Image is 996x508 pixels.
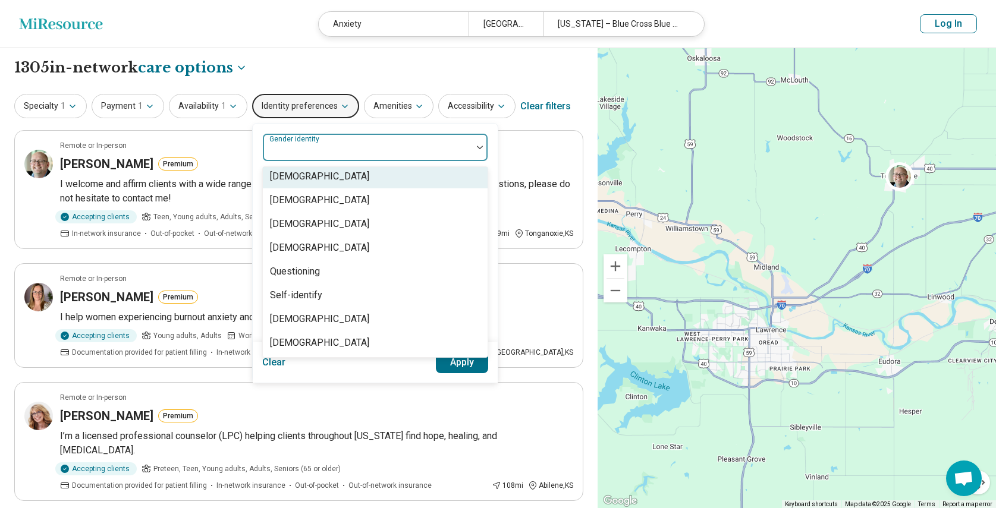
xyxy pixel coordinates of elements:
p: I welcome and affirm clients with a wide range of presenting issues and backgrounds. If you have ... [60,177,573,206]
div: Anxiety [319,12,469,36]
button: Amenities [364,94,433,118]
button: Apply [436,352,489,373]
div: [DEMOGRAPHIC_DATA] [270,169,369,184]
span: Works Mon, Tue, Thu [238,330,305,341]
p: Remote or In-person [60,273,127,284]
h3: [PERSON_NAME] [60,156,153,172]
button: Availability1 [169,94,247,118]
h3: [PERSON_NAME] [60,289,153,305]
button: Premium [158,409,198,422]
div: Open chat [946,460,982,496]
div: [DEMOGRAPHIC_DATA] [270,241,369,255]
button: Care options [138,58,247,78]
button: Premium [158,157,198,171]
h1: 1305 in-network [14,58,247,78]
p: Remote or In-person [60,140,127,151]
div: Accepting clients [55,462,137,475]
label: Gender identity [269,135,322,143]
a: Report a map error [942,501,992,507]
div: [DEMOGRAPHIC_DATA] [270,312,369,326]
button: Zoom in [604,254,627,278]
span: 1 [221,100,226,112]
span: In-network insurance [72,228,141,239]
p: I help women experiencing burnout anxiety and stress take their life back and find joy again! [60,310,573,324]
span: 1 [138,100,143,112]
div: Accepting clients [55,329,137,342]
p: I’m a licensed professional counselor (LPC) helping clients throughout [US_STATE] find hope, heal... [60,429,573,457]
div: Questioning [270,264,320,279]
span: Documentation provided for patient filling [72,347,207,358]
div: 108 mi [492,480,523,491]
div: Accepting clients [55,210,137,223]
span: Out-of-pocket [295,480,339,491]
div: [GEOGRAPHIC_DATA] , KS [484,347,573,358]
div: Clear filters [520,92,571,121]
span: Teen, Young adults, Adults, Seniors (65 or older) [153,212,312,222]
button: Accessibility [438,94,516,118]
span: Map data ©2025 Google [845,501,911,507]
div: Tonganoxie , KS [514,228,573,239]
button: Zoom out [604,279,627,302]
div: [DEMOGRAPHIC_DATA] [270,336,369,350]
div: [DEMOGRAPHIC_DATA] [270,193,369,207]
span: Out-of-pocket [150,228,194,239]
div: [DEMOGRAPHIC_DATA] [270,217,369,231]
button: Log In [920,14,977,33]
span: Out-of-network insurance [348,480,432,491]
span: In-network insurance [216,480,285,491]
span: Out-of-network insurance [204,228,287,239]
button: Payment1 [92,94,164,118]
span: In-network insurance [216,347,285,358]
button: Premium [158,291,198,304]
div: [GEOGRAPHIC_DATA], KS 66044 [469,12,543,36]
a: Terms (opens in new tab) [918,501,935,507]
button: Specialty1 [14,94,87,118]
span: care options [138,58,233,78]
p: Remote or In-person [60,392,127,403]
div: Abilene , KS [528,480,573,491]
span: Young adults, Adults [153,330,222,341]
button: Identity preferences [252,94,359,118]
span: Preteen, Teen, Young adults, Adults, Seniors (65 or older) [153,463,341,474]
div: [US_STATE] – Blue Cross Blue Shield [543,12,693,36]
button: Clear [262,352,286,373]
h3: [PERSON_NAME] [60,408,153,424]
div: Self-identify [270,288,322,302]
span: Documentation provided for patient filling [72,480,207,491]
span: 1 [61,100,65,112]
